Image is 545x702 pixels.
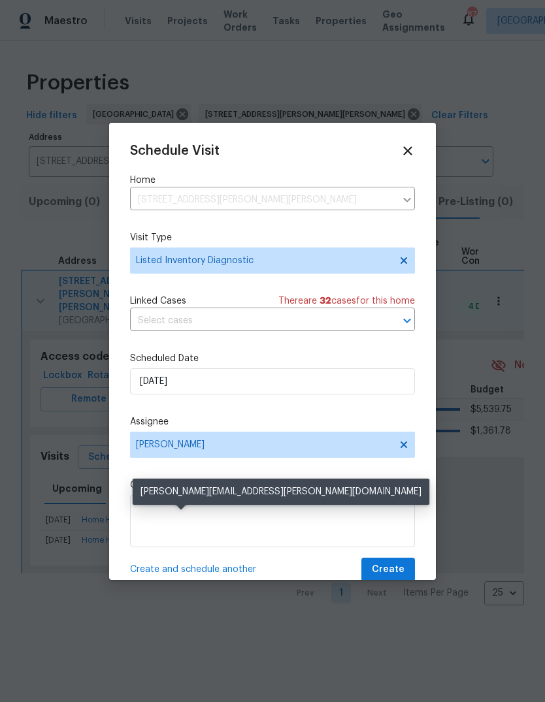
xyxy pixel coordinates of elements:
span: 32 [320,296,331,306]
label: Scheduled Date [130,352,415,365]
label: Home [130,174,415,187]
div: [PERSON_NAME][EMAIL_ADDRESS][PERSON_NAME][DOMAIN_NAME] [133,479,429,505]
span: Create [372,562,405,578]
span: Close [401,144,415,158]
span: Linked Cases [130,295,186,308]
input: Select cases [130,311,378,331]
label: Visit Type [130,231,415,244]
label: Assignee [130,415,415,428]
span: There are case s for this home [278,295,415,308]
span: [PERSON_NAME] [136,439,392,450]
button: Create [361,558,415,582]
span: Create and schedule another [130,563,256,576]
input: Enter in an address [130,190,395,210]
button: Open [398,311,416,330]
span: Schedule Visit [130,144,220,157]
input: M/D/YYYY [130,368,415,394]
span: Listed Inventory Diagnostic [136,254,390,267]
label: Comments [130,479,415,492]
